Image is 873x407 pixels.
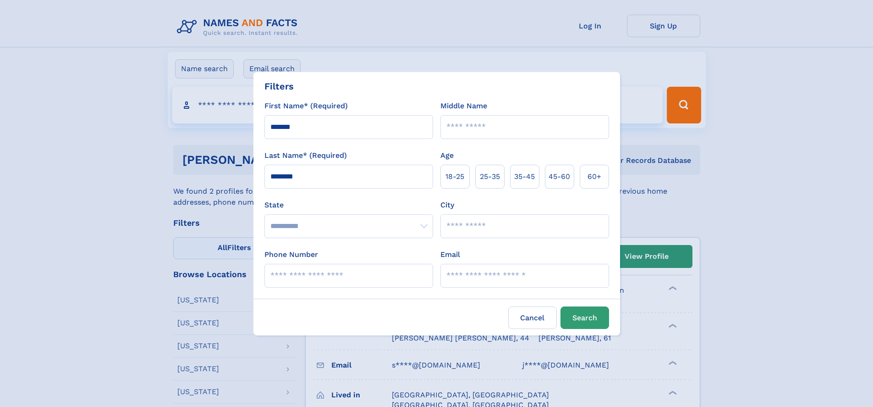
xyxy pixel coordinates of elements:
span: 45‑60 [549,171,570,182]
label: City [440,200,454,211]
label: Middle Name [440,100,487,112]
label: Email [440,249,460,260]
label: Last Name* (Required) [264,150,347,161]
label: First Name* (Required) [264,100,348,112]
div: Filters [264,79,294,93]
button: Search [560,307,609,329]
label: Phone Number [264,249,318,260]
label: State [264,200,433,211]
span: 25‑35 [480,171,500,182]
span: 35‑45 [514,171,535,182]
span: 18‑25 [445,171,464,182]
span: 60+ [587,171,601,182]
label: Cancel [508,307,557,329]
label: Age [440,150,454,161]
